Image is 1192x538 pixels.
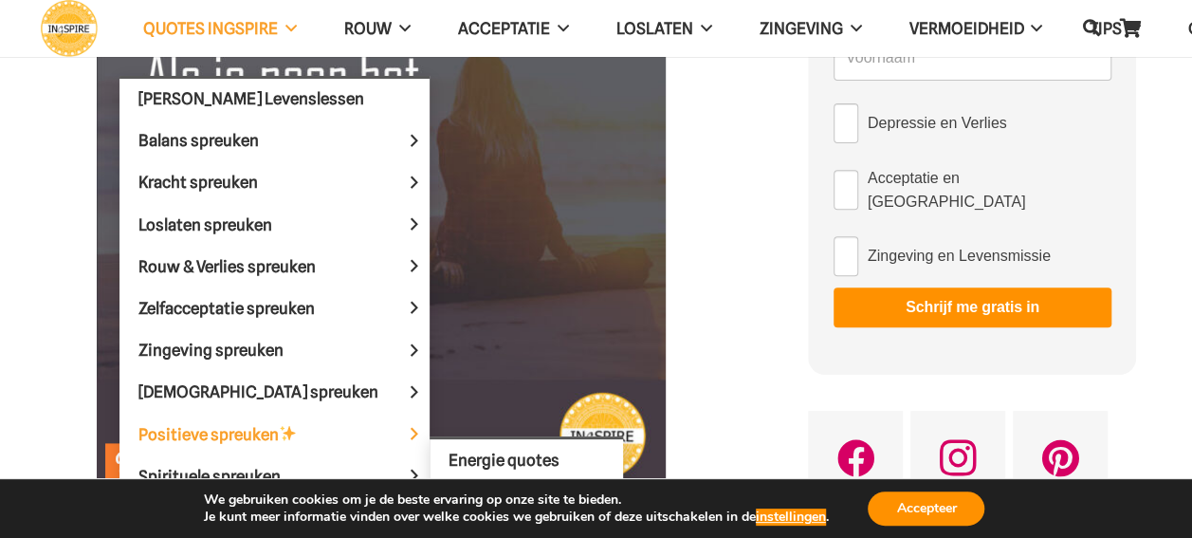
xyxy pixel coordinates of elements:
span: Loslaten spreuken [138,215,304,234]
input: Voornaam [834,35,1111,81]
span: VERMOEIDHEID [908,19,1023,38]
span: Zingeving en Levensmissie [868,244,1051,268]
a: Loslaten [593,5,736,53]
a: Zingeving spreuken [119,330,430,372]
a: Zelfacceptatie spreuken [119,288,430,329]
a: Pinterest [1013,411,1108,506]
input: Acceptatie en [GEOGRAPHIC_DATA] [834,170,858,210]
a: QUOTES INGSPIRE [119,5,321,53]
a: TIPS [1066,5,1164,53]
input: Depressie en Verlies [834,103,858,143]
a: Positieve spreuken✨ [119,414,430,455]
a: Balans spreuken [119,121,430,162]
span: Acceptatie en [GEOGRAPHIC_DATA] [868,166,1111,213]
li: Pinterest [105,443,148,481]
span: [DEMOGRAPHIC_DATA] spreuken [138,382,411,401]
span: Spirituele spreuken [138,467,313,486]
span: Zingeving spreuken [138,341,316,360]
a: Rouw & Verlies spreuken [119,246,430,288]
span: Zingeving [759,19,842,38]
a: Acceptatie [434,5,593,53]
a: [DEMOGRAPHIC_DATA] spreuken [119,372,430,414]
a: Kracht spreuken [119,162,430,204]
button: Schrijf me gratis in [834,288,1111,327]
span: Balans spreuken [138,131,291,150]
span: Energie quotes [449,451,559,470]
p: We gebruiken cookies om je de beste ervaring op onze site te bieden. [204,492,829,509]
span: Positieve spreuken [138,425,329,444]
a: Spirituele spreuken [119,455,430,497]
span: [PERSON_NAME] Levenslessen [138,89,364,108]
a: Zoeken [1073,6,1110,51]
a: Zingeving [735,5,885,53]
span: Zelfacceptatie spreuken [138,299,347,318]
a: [PERSON_NAME] Levenslessen [119,79,430,121]
a: Pin to Pinterest [105,443,143,481]
a: Energie quotes [430,439,623,481]
a: Facebook [808,411,903,506]
button: instellingen [756,509,826,526]
a: Instagram [910,411,1005,506]
span: ROUW [344,19,392,38]
span: Acceptatie [458,19,550,38]
button: Accepteer [868,492,984,526]
span: Loslaten [616,19,693,38]
span: Rouw & Verlies spreuken [138,257,348,276]
p: Je kunt meer informatie vinden over welke cookies we gebruiken of deze uitschakelen in de . [204,509,829,526]
img: ✨ [280,425,296,441]
a: VERMOEIDHEID [885,5,1066,53]
input: Zingeving en Levensmissie [834,236,858,276]
span: Kracht spreuken [138,173,290,192]
a: ROUW [321,5,434,53]
a: Loslaten spreuken [119,204,430,246]
span: QUOTES INGSPIRE [143,19,278,38]
span: Depressie en Verlies [868,111,1007,135]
